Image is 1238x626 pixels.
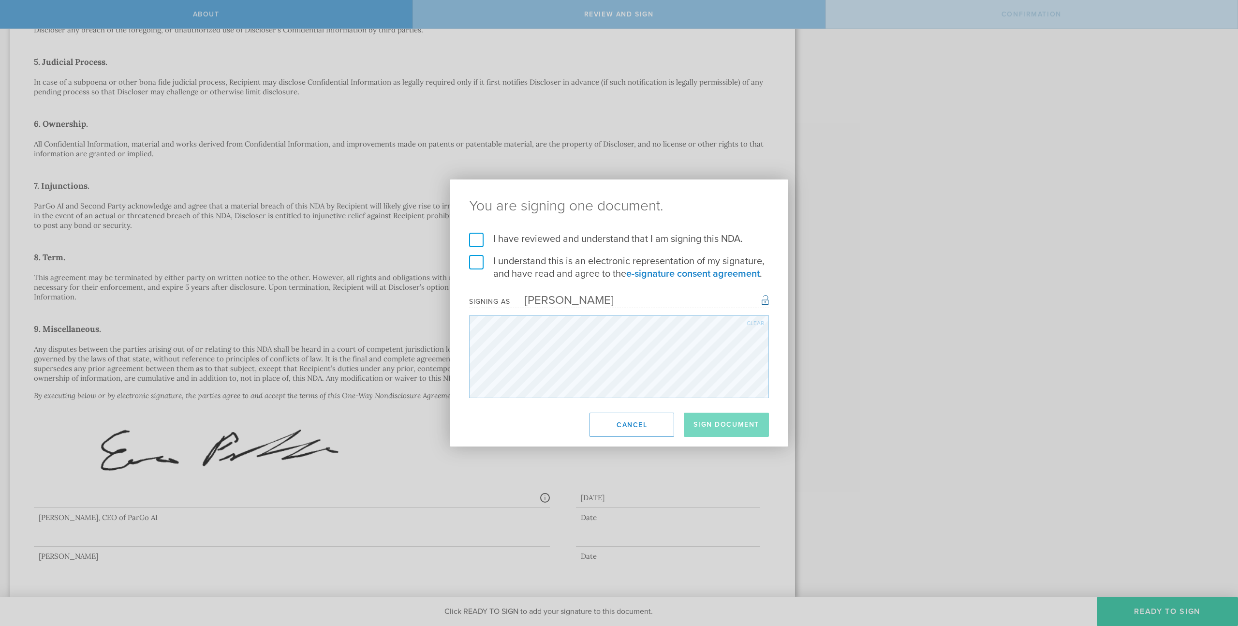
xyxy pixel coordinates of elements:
label: I understand this is an electronic representation of my signature, and have read and agree to the . [469,255,769,280]
label: I have reviewed and understand that I am signing this NDA. [469,233,769,245]
a: e-signature consent agreement [626,268,760,280]
iframe: Chat Widget [1190,551,1238,597]
div: Signing as [469,298,510,306]
button: Cancel [590,413,674,437]
button: Sign Document [684,413,769,437]
div: [PERSON_NAME] [510,293,614,307]
ng-pluralize: You are signing one document. [469,199,769,213]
